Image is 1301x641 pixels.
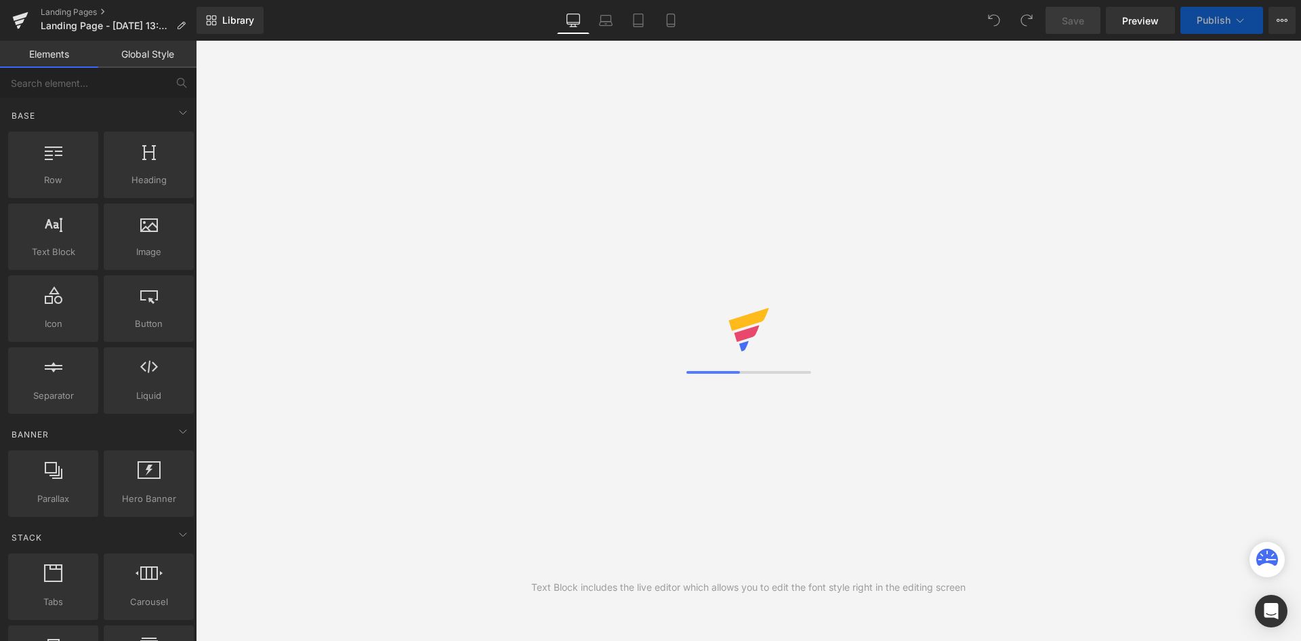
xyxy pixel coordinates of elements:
span: Row [12,173,94,187]
span: Heading [108,173,190,187]
div: Text Block includes the live editor which allows you to edit the font style right in the editing ... [531,580,966,595]
span: Landing Page - [DATE] 13:41:58 [41,20,171,31]
button: Publish [1180,7,1263,34]
span: Image [108,245,190,259]
div: Open Intercom Messenger [1255,595,1287,627]
span: Liquid [108,389,190,403]
span: Hero Banner [108,492,190,506]
span: Base [10,109,37,122]
span: Stack [10,531,43,544]
a: Landing Pages [41,7,197,18]
span: Publish [1197,15,1231,26]
a: Global Style [98,41,197,68]
a: Desktop [557,7,590,34]
span: Text Block [12,245,94,259]
a: Tablet [622,7,655,34]
span: Banner [10,428,50,441]
button: More [1268,7,1296,34]
a: Preview [1106,7,1175,34]
span: Save [1062,14,1084,28]
button: Undo [980,7,1008,34]
span: Preview [1122,14,1159,28]
button: Redo [1013,7,1040,34]
span: Icon [12,317,94,331]
span: Tabs [12,595,94,609]
a: New Library [197,7,264,34]
a: Mobile [655,7,687,34]
span: Carousel [108,595,190,609]
a: Laptop [590,7,622,34]
span: Button [108,317,190,331]
span: Library [222,14,254,26]
span: Separator [12,389,94,403]
span: Parallax [12,492,94,506]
